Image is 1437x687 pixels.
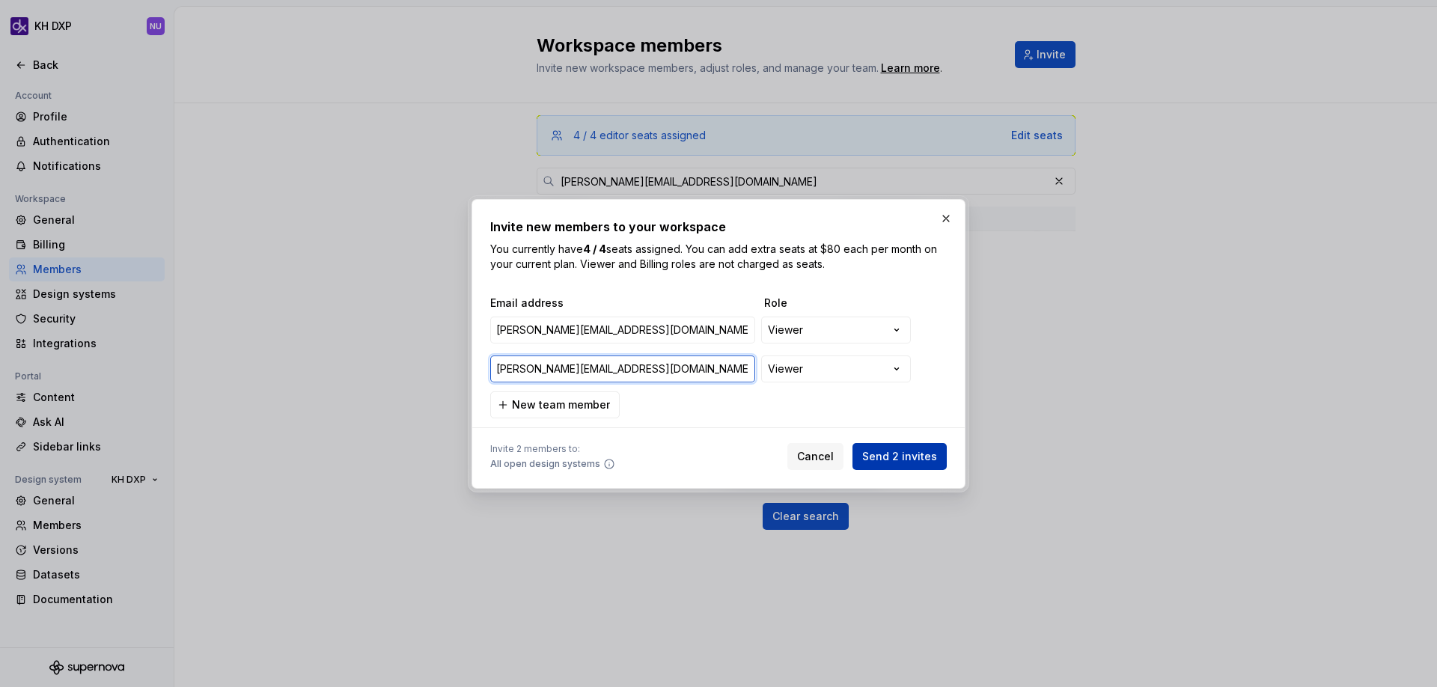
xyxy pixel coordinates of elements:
button: Cancel [787,443,843,470]
button: New team member [490,391,620,418]
span: Send 2 invites [862,449,937,464]
h2: Invite new members to your workspace [490,218,947,236]
span: Invite 2 members to: [490,443,615,455]
p: You currently have seats assigned. You can add extra seats at $80 each per month on your current ... [490,242,947,272]
span: Cancel [797,449,834,464]
span: Email address [490,296,758,311]
span: Role [764,296,914,311]
b: 4 / 4 [583,242,606,255]
span: All open design systems [490,458,600,470]
span: New team member [512,397,610,412]
button: Send 2 invites [852,443,947,470]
